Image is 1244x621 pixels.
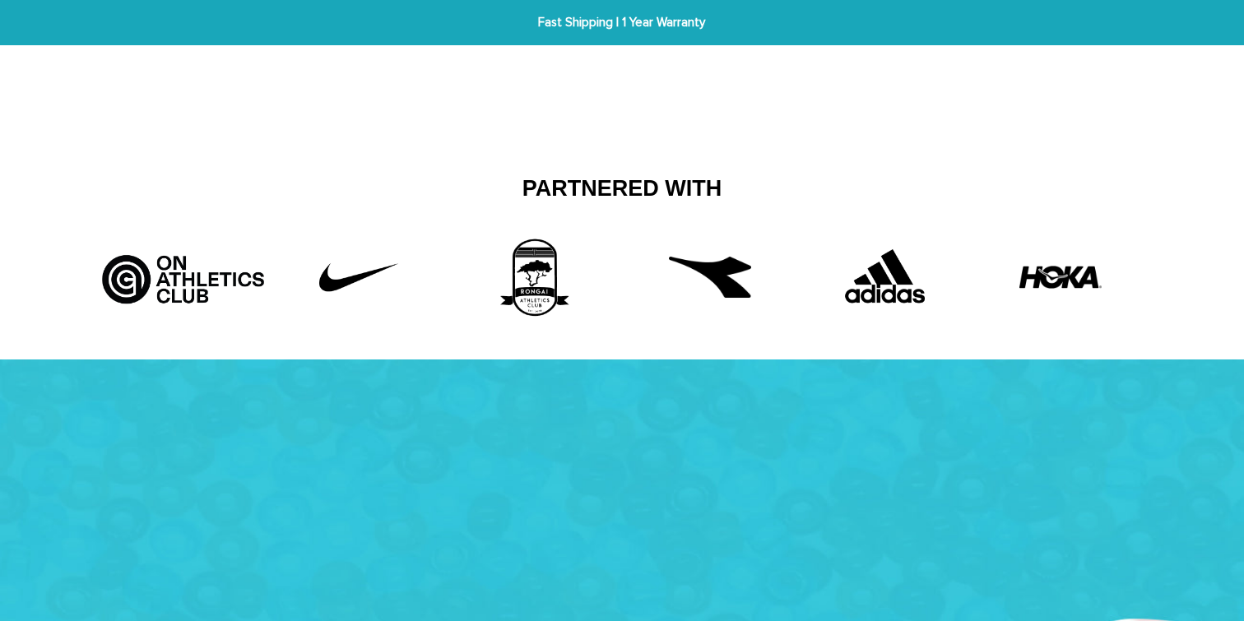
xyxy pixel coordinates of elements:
[95,236,271,308] img: Artboard_5_bcd5fb9d-526a-4748-82a7-e4a7ed1c43f8.jpg
[824,236,947,318] img: Adidas.png
[108,175,1136,203] h2: Partnered With
[1019,236,1102,318] img: HOKA-logo.webp
[472,236,596,318] img: 3rd_partner.png
[669,236,751,318] img: free-diadora-logo-icon-download-in-svg-png-gif-file-formats--brand-fashion-pack-logos-icons-28542...
[297,236,420,318] img: Untitled-1_42f22808-10d6-43b8-a0fd-fffce8cf9462.png
[383,13,861,32] span: Fast Shipping | 1 Year Warranty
